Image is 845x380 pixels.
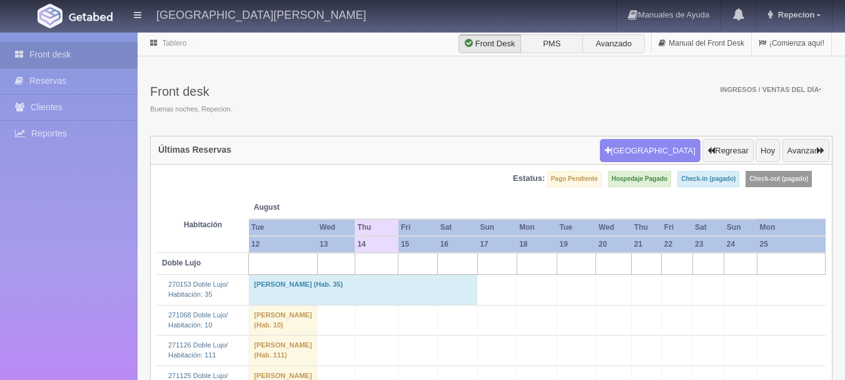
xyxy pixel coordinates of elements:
[757,236,826,253] th: 25
[517,219,557,236] th: Mon
[162,259,201,267] b: Doble Lujo
[608,171,671,187] label: Hospedaje Pagado
[547,171,602,187] label: Pago Pendiente
[596,219,632,236] th: Wed
[652,31,751,56] a: Manual del Front Desk
[317,236,355,253] th: 13
[249,275,478,305] td: [PERSON_NAME] (Hab. 35)
[724,219,757,236] th: Sun
[156,6,366,22] h4: [GEOGRAPHIC_DATA][PERSON_NAME]
[517,236,557,253] th: 18
[702,139,753,163] button: Regresar
[355,236,398,253] th: 14
[477,236,517,253] th: 17
[317,219,355,236] th: Wed
[254,202,350,213] span: August
[662,219,692,236] th: Fri
[150,105,232,115] span: Buenas noches, Repecion.
[720,86,821,93] span: Ingresos / Ventas del día
[752,31,831,56] a: ¡Comienza aquí!
[596,236,632,253] th: 20
[158,145,231,155] h4: Últimas Reservas
[249,236,317,253] th: 12
[398,219,438,236] th: Fri
[438,236,478,253] th: 16
[38,4,63,28] img: Getabed
[775,10,815,19] span: Repecion
[724,236,757,253] th: 24
[746,171,812,187] label: Check-out (pagado)
[782,139,829,163] button: Avanzar
[477,219,517,236] th: Sun
[557,236,596,253] th: 19
[520,34,583,53] label: PMS
[632,236,662,253] th: 21
[69,12,113,21] img: Getabed
[557,219,596,236] th: Tue
[398,236,438,253] th: 15
[458,34,521,53] label: Front Desk
[355,219,398,236] th: Thu
[600,139,701,163] button: [GEOGRAPHIC_DATA]
[184,220,222,229] strong: Habitación
[692,219,724,236] th: Sat
[249,305,317,335] td: [PERSON_NAME] (Hab. 10)
[632,219,662,236] th: Thu
[756,139,780,163] button: Hoy
[757,219,826,236] th: Mon
[150,85,232,98] h3: Front desk
[249,219,317,236] th: Tue
[438,219,478,236] th: Sat
[162,39,186,48] a: Tablero
[582,34,645,53] label: Avanzado
[249,336,317,366] td: [PERSON_NAME] (Hab. 111)
[662,236,692,253] th: 22
[677,171,739,187] label: Check-in (pagado)
[168,311,228,329] a: 271068 Doble Lujo/Habitación: 10
[513,173,545,185] label: Estatus:
[168,280,228,298] a: 270153 Doble Lujo/Habitación: 35
[168,341,228,359] a: 271126 Doble Lujo/Habitación: 111
[692,236,724,253] th: 23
